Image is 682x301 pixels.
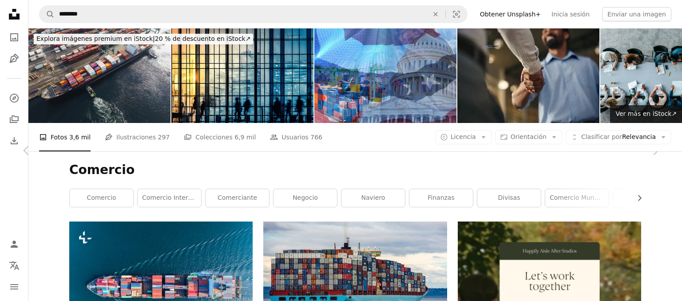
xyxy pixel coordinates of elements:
a: naviero [341,189,405,207]
span: 766 [310,132,322,142]
button: Buscar en Unsplash [40,6,55,23]
button: Licencia [435,130,492,144]
a: Colecciones 6,9 mil [184,123,256,151]
span: 297 [158,132,170,142]
a: Inicia sesión [546,7,595,21]
button: desplazar lista a la derecha [631,189,641,207]
a: negocio [274,189,337,207]
a: comerciante [206,189,269,207]
a: Ilustraciones [5,50,23,67]
a: Explora imágenes premium en iStock|20 % de descuento en iStock↗ [28,28,258,50]
a: Fotos [5,28,23,46]
img: Hello, it's nice to meet you! [457,28,599,123]
span: Orientación [511,133,547,140]
a: Obtener Unsplash+ [475,7,546,21]
button: Orientación [495,130,562,144]
span: 20 % de descuento en iStock ↗ [36,35,250,42]
span: Ver más en iStock ↗ [615,110,677,117]
a: Buque de carga azul y rojo en el mar durante el día [263,278,447,286]
img: La gente trabaja en la oficina. Ventanas de edificios con empleados trabajando en su interior. Ne... [171,28,313,123]
a: Finanzas [409,189,473,207]
span: Explora imágenes premium en iStock | [36,35,155,42]
a: Ver más en iStock↗ [610,105,682,123]
span: Relevancia [581,133,656,142]
button: Clasificar porRelevancia [566,130,671,144]
img: Arancel de EE. UU. [314,28,456,123]
h1: Comercio [69,162,641,178]
button: Búsqueda visual [446,6,467,23]
a: divisas [477,189,541,207]
span: Licencia [451,133,476,140]
a: comercio [70,189,133,207]
button: Idioma [5,257,23,274]
a: Buque portacontenedores de vista superior aérea con puente grúa para contenedor de carga, logísti... [69,282,253,290]
button: Menú [5,278,23,296]
img: Container Ship Docking [28,28,170,123]
span: 6,9 mil [234,132,256,142]
a: Comercio mundial [545,189,609,207]
a: Iniciar sesión / Registrarse [5,235,23,253]
a: exportar [613,189,677,207]
a: comercio internacional [138,189,201,207]
a: Explorar [5,89,23,107]
span: Clasificar por [581,133,622,140]
form: Encuentra imágenes en todo el sitio [39,5,468,23]
a: Usuarios 766 [270,123,322,151]
button: Enviar una imagen [602,7,671,21]
a: Ilustraciones 297 [105,123,170,151]
button: Borrar [426,6,445,23]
